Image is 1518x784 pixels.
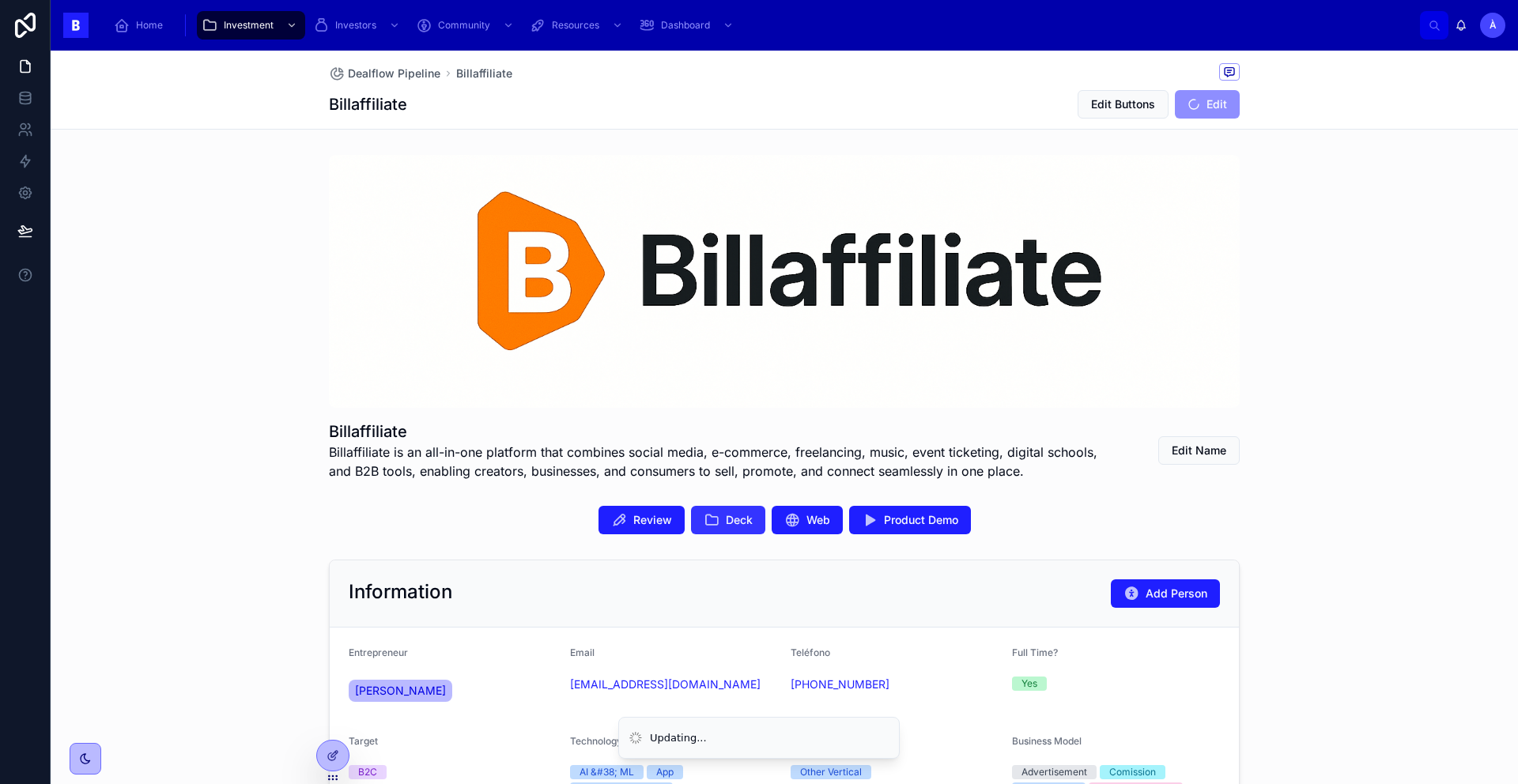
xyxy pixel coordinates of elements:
[726,512,753,528] span: Deck
[849,506,971,534] button: Product Demo
[109,11,174,40] a: Home
[580,765,634,779] div: AI &#38; ML
[1490,19,1497,32] span: À
[800,765,862,779] div: Other Vertical
[1021,677,1037,691] div: Yes
[308,11,408,40] a: Investors
[525,11,631,40] a: Resources
[197,11,305,40] a: Investment
[1021,765,1087,779] div: Advertisement
[329,443,1121,481] span: Billaffiliate is an all-in-one platform that combines social media, e-commerce, freelancing, musi...
[634,11,742,40] a: Dashboard
[1172,443,1226,458] span: Edit Name
[1146,586,1207,601] span: Add Person
[329,66,440,81] a: Dealflow Pipeline
[570,735,622,747] span: Technology
[772,506,843,534] button: Web
[570,646,595,658] span: Email
[329,93,407,115] h1: Billaffiliate
[456,66,512,81] a: Billaffiliate
[656,765,674,779] div: App
[335,19,376,32] span: Investors
[358,765,377,779] div: B2C
[1111,579,1220,608] button: Add Person
[661,19,710,32] span: Dashboard
[63,13,89,38] img: App logo
[552,19,599,32] span: Resources
[1078,90,1169,119] button: Edit Buttons
[633,512,672,528] span: Review
[101,8,1420,43] div: scrollable content
[349,735,378,747] span: Target
[136,19,163,32] span: Home
[570,677,761,692] a: [EMAIL_ADDRESS][DOMAIN_NAME]
[1012,735,1082,747] span: Business Model
[1091,96,1155,112] span: Edit Buttons
[411,11,522,40] a: Community
[438,19,490,32] span: Community
[884,512,958,528] span: Product Demo
[791,677,889,692] a: [PHONE_NUMBER]
[1109,765,1156,779] div: Comission
[355,683,446,699] span: [PERSON_NAME]
[349,579,452,605] h2: Information
[691,506,765,534] button: Deck
[650,730,707,746] div: Updating...
[599,506,685,534] button: Review
[1012,646,1058,658] span: Full Time?
[348,66,440,81] span: Dealflow Pipeline
[806,512,830,528] span: Web
[329,420,1121,443] h1: Billaffiliate
[349,646,408,658] span: Entrepreneur
[224,19,274,32] span: Investment
[349,680,452,702] a: [PERSON_NAME]
[1158,436,1240,465] button: Edit Name
[791,646,830,658] span: Teléfono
